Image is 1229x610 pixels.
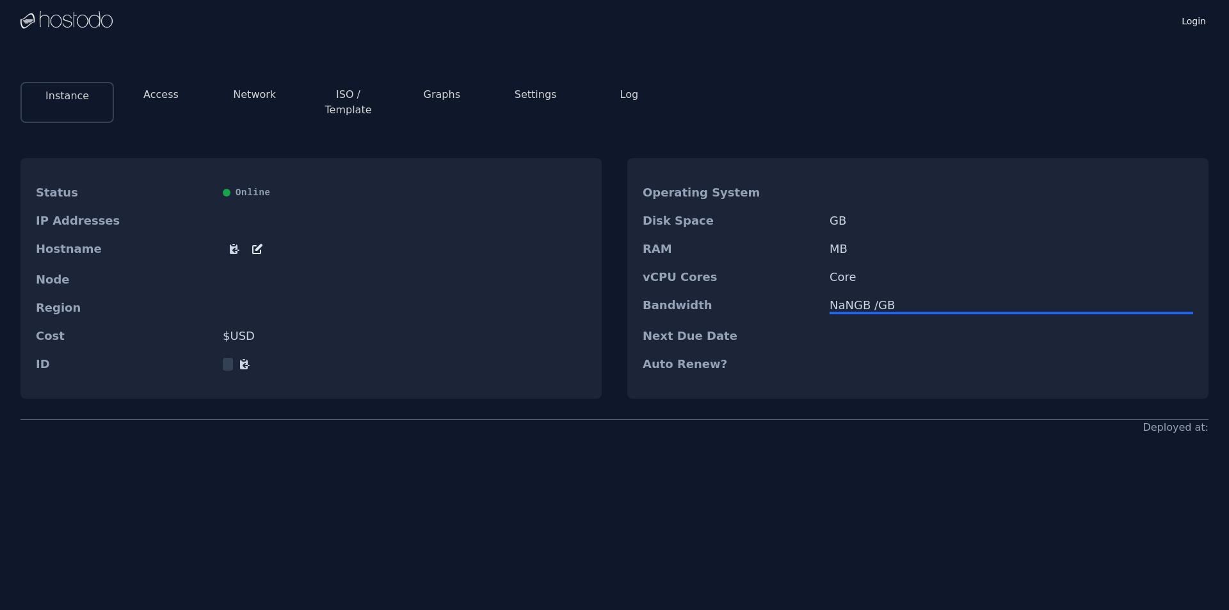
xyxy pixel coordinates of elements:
button: Network [233,87,276,102]
div: NaN GB / GB [830,299,1193,312]
dt: ID [36,358,213,371]
button: ISO / Template [312,87,385,118]
button: Log [620,87,639,102]
dt: Disk Space [643,214,819,227]
button: Settings [515,87,557,102]
dt: Bandwidth [643,299,819,314]
img: Logo [20,11,113,30]
button: Instance [45,88,89,104]
div: Deployed at: [1143,420,1209,435]
div: Online [223,186,586,199]
dt: Operating System [643,186,819,199]
dd: $ USD [223,330,586,342]
dt: Hostname [36,243,213,258]
dt: Cost [36,330,213,342]
dd: GB [830,214,1193,227]
dt: Next Due Date [643,330,819,342]
dt: vCPU Cores [643,271,819,284]
dt: Node [36,273,213,286]
dd: Core [830,271,1193,284]
dt: Status [36,186,213,199]
dd: MB [830,243,1193,255]
button: Graphs [424,87,460,102]
dt: RAM [643,243,819,255]
button: Access [143,87,179,102]
dt: Auto Renew? [643,358,819,371]
dt: IP Addresses [36,214,213,227]
dt: Region [36,301,213,314]
a: Login [1179,12,1209,28]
